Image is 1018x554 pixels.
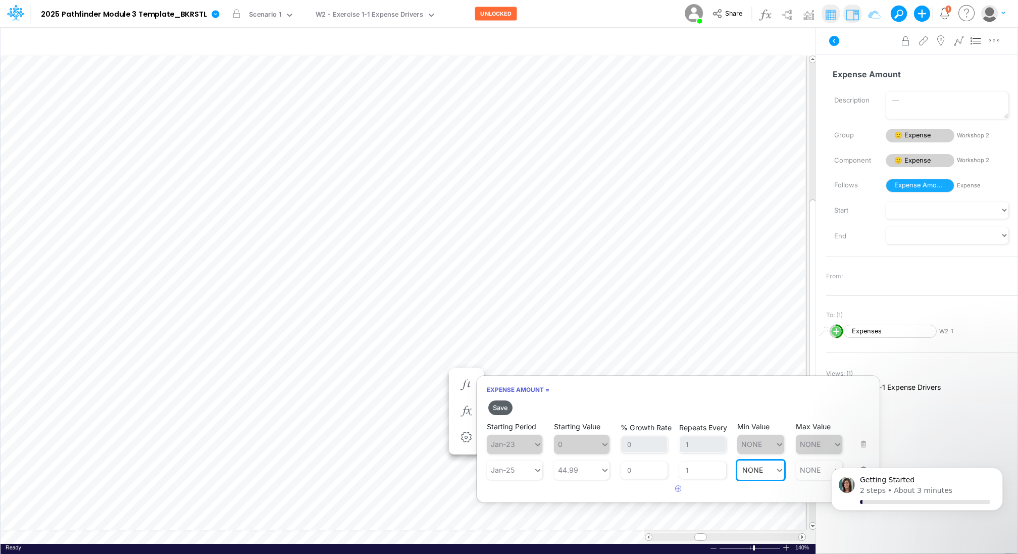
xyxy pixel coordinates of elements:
span: Expense [957,181,1008,190]
label: Component [827,152,878,169]
div: Zoom level [795,544,810,551]
label: Group [827,127,878,144]
label: Repeats Every [679,423,727,432]
span: 140% [795,544,810,551]
button: Share [707,6,749,22]
span: Workshop 2 [957,156,1008,165]
iframe: Intercom notifications message [816,456,1018,527]
label: Min Value [737,422,770,431]
iframe: FastComments [826,406,1017,545]
label: Starting Period [487,422,536,431]
b: 2025 Pathfinder Module 3 Template_BKRSTL [41,10,207,19]
div: Zoom In [782,544,790,551]
span: To: (1) [826,311,843,320]
div: W2 - Exercise 1-1 Expense Drivers [316,10,423,21]
label: End [827,228,878,245]
span: Share [725,9,742,17]
label: % Growth Rate [621,423,672,432]
span: 🙂 Expense [886,154,954,168]
img: User Image Icon [682,2,705,25]
input: — Node name — [826,65,1009,84]
h6: Expense Amount = [477,381,880,398]
button: Save [488,400,513,415]
button: UNLOCKED [475,7,517,21]
span: Expense Amount [886,179,954,192]
span: Ready [6,544,21,550]
label: Starting Value [554,422,600,431]
span: Views: ( 1 ) [826,369,853,378]
div: Scenario 1 [249,10,281,21]
span: Workshop 2 [957,131,1008,140]
div: Zoom [753,545,755,550]
input: Type a title here [9,32,596,53]
button: Remove row [854,450,867,477]
div: Zoom Out [709,544,718,552]
label: Description [827,92,878,109]
div: Zoom [719,544,782,551]
span: Expenses [843,325,937,338]
div: 44.99 [558,466,578,474]
div: 1 unread items [947,7,949,11]
span: From: [826,272,843,281]
span: W2 - Exercise 1-1 Expense Drivers [828,382,1016,392]
label: Max Value [796,422,831,431]
label: Follows [827,177,878,194]
svg: circle with outer border [829,324,843,338]
span: 🙂 Expense [886,129,954,142]
div: In Ready mode [6,544,21,551]
div: Jan-25 [491,466,515,474]
a: Notifications [939,8,950,19]
div: NONE [800,466,821,474]
label: Start [827,202,878,219]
